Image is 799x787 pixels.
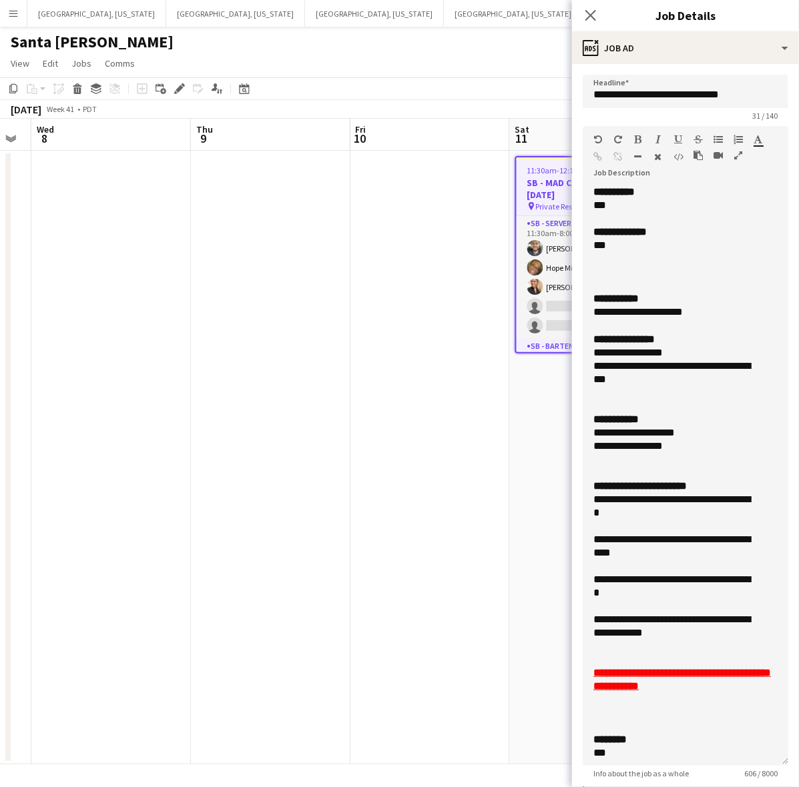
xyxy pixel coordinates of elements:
[536,201,596,211] span: Private Residence
[694,150,703,161] button: Paste as plain text
[5,55,35,72] a: View
[517,339,663,423] app-card-role: SB - Bartender3A1/32:30pm-11:00pm (8h30m)
[515,123,530,135] span: Sat
[99,55,140,72] a: Comms
[354,131,366,146] span: 10
[515,156,665,353] app-job-card: 11:30am-12:15am (12h45m) (Sun)6/14SB - MAD Co. Montecito [DATE] Private Residence4 RolesSB - Serv...
[754,134,763,145] button: Text Color
[694,134,703,145] button: Strikethrough
[517,216,663,339] app-card-role: SB - Server3/511:30am-8:00pm (8h30m)[PERSON_NAME]Hope Miles[PERSON_NAME]
[653,151,663,162] button: Clear Formatting
[305,1,444,27] button: [GEOGRAPHIC_DATA], [US_STATE]
[674,151,683,162] button: HTML Code
[194,131,213,146] span: 9
[66,55,97,72] a: Jobs
[37,55,63,72] a: Edit
[674,134,683,145] button: Underline
[734,134,743,145] button: Ordered List
[583,768,700,778] span: Info about the job as a whole
[444,1,583,27] button: [GEOGRAPHIC_DATA], [US_STATE]
[653,134,663,145] button: Italic
[37,123,54,135] span: Wed
[633,151,643,162] button: Horizontal Line
[196,123,213,135] span: Thu
[11,103,41,116] div: [DATE]
[527,165,630,175] span: 11:30am-12:15am (12h45m) (Sun)
[356,123,366,135] span: Fri
[593,134,603,145] button: Undo
[513,131,530,146] span: 11
[734,768,788,778] span: 606 / 8000
[714,150,723,161] button: Insert video
[11,57,29,69] span: View
[572,32,799,64] div: Job Ad
[613,134,623,145] button: Redo
[633,134,643,145] button: Bold
[734,150,743,161] button: Fullscreen
[83,104,97,114] div: PDT
[35,131,54,146] span: 8
[71,57,91,69] span: Jobs
[714,134,723,145] button: Unordered List
[572,7,799,24] h3: Job Details
[44,104,77,114] span: Week 41
[166,1,305,27] button: [GEOGRAPHIC_DATA], [US_STATE]
[517,177,663,201] h3: SB - MAD Co. Montecito [DATE]
[27,1,166,27] button: [GEOGRAPHIC_DATA], [US_STATE]
[43,57,58,69] span: Edit
[105,57,135,69] span: Comms
[742,111,788,121] span: 31 / 140
[11,32,174,52] h1: Santa [PERSON_NAME]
